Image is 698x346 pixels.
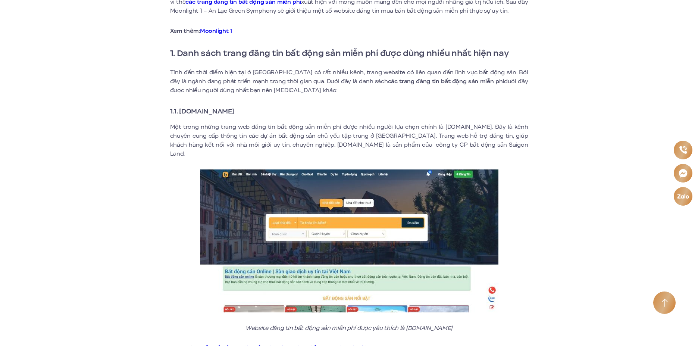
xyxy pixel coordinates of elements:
[170,27,232,35] strong: Xem thêm:
[170,47,509,59] strong: 1. Danh sách trang đăng tin bất động sản miễn phí được dùng nhiều nhất hiện nay
[245,324,453,332] em: Website đăng tin bất động sản miễn phí được yêu thích là [DOMAIN_NAME]
[170,106,234,116] strong: 1.1. [DOMAIN_NAME]
[200,169,498,312] img: Website đăng tin bất động sản miễn phí được yêu thích là Batdongsanonline.vn
[661,299,668,307] img: Arrow icon
[170,68,528,95] p: Tính đến thời điểm hiện tại ở [GEOGRAPHIC_DATA] có rất nhiều kênh, trang website có liên quan đến...
[170,122,528,158] p: Một trong những trang web đăng tin bất động sản miễn phí được nhiều người lựa chọn chính là [DOMA...
[679,146,687,154] img: Phone icon
[388,77,504,85] strong: các trang đăng tin bất động sản miễn phí
[678,168,688,178] img: Messenger icon
[677,193,689,199] img: Zalo icon
[200,27,232,35] a: Moonlight 1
